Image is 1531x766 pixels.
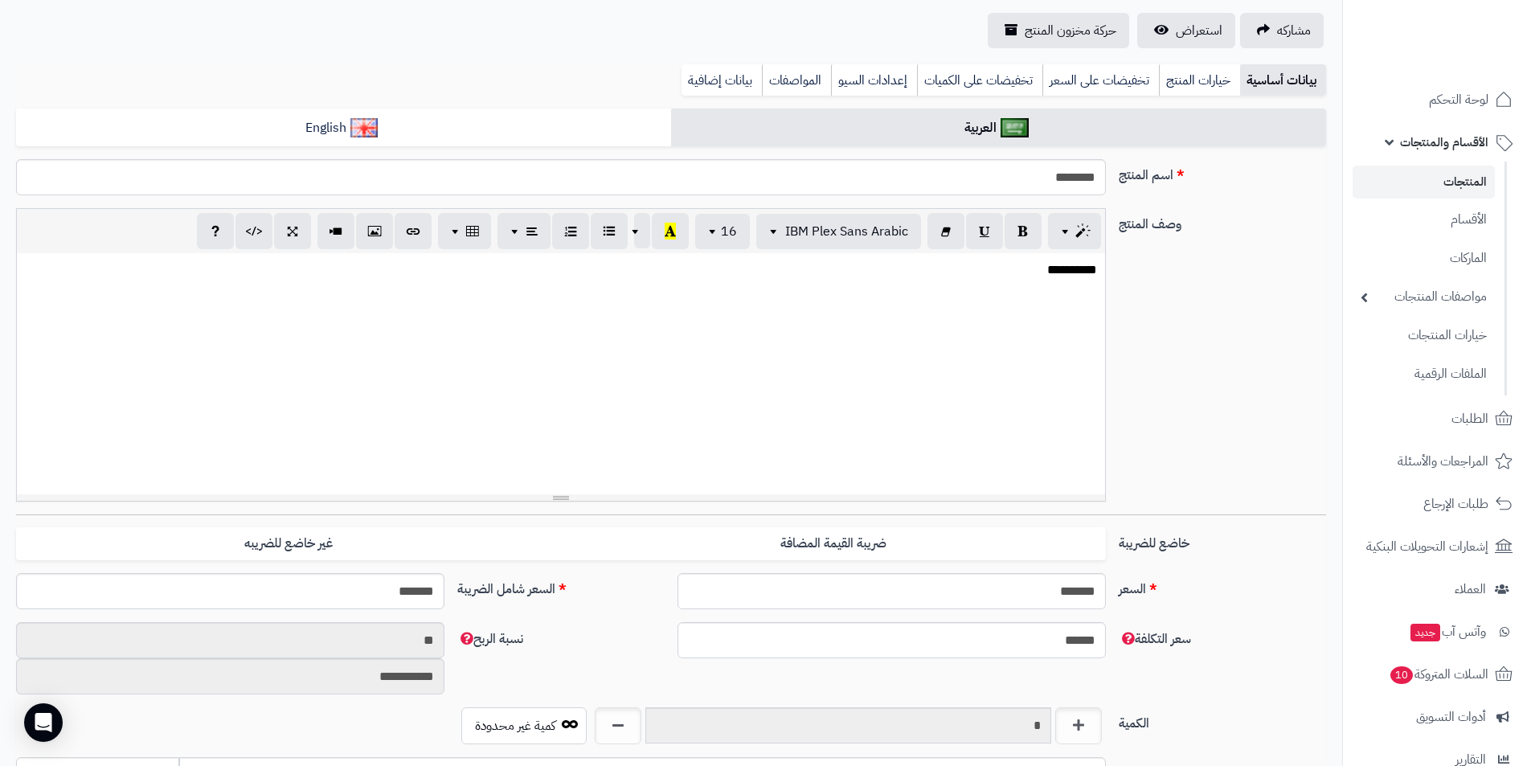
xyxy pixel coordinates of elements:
a: الطلبات [1353,399,1521,438]
span: استعراض [1176,21,1222,40]
a: إشعارات التحويلات البنكية [1353,527,1521,566]
a: المنتجات [1353,166,1495,199]
span: وآتس آب [1409,621,1486,643]
a: بيانات أساسية [1240,64,1326,96]
label: وصف المنتج [1112,208,1332,234]
a: لوحة التحكم [1353,80,1521,119]
span: العملاء [1455,578,1486,600]
label: خاضع للضريبة [1112,527,1332,553]
a: استعراض [1137,13,1235,48]
span: طلبات الإرجاع [1423,493,1488,515]
a: English [16,109,671,148]
a: خيارات المنتج [1159,64,1240,96]
a: بيانات إضافية [682,64,762,96]
span: 16 [721,222,737,241]
a: الأقسام [1353,203,1495,237]
span: 10 [1390,666,1414,684]
span: جديد [1410,624,1440,641]
a: السلات المتروكة10 [1353,655,1521,694]
span: مشاركه [1277,21,1311,40]
a: الماركات [1353,241,1495,276]
a: حركة مخزون المنتج [988,13,1129,48]
label: السعر [1112,573,1332,599]
a: المراجعات والأسئلة [1353,442,1521,481]
a: الملفات الرقمية [1353,357,1495,391]
label: غير خاضع للضريبه [16,527,561,560]
a: المواصفات [762,64,831,96]
label: الكمية [1112,707,1332,733]
a: العملاء [1353,570,1521,608]
a: مشاركه [1240,13,1324,48]
div: Open Intercom Messenger [24,703,63,742]
a: أدوات التسويق [1353,698,1521,736]
span: نسبة الربح [457,629,523,649]
span: الأقسام والمنتجات [1400,131,1488,154]
span: سعر التكلفة [1119,629,1191,649]
span: حركة مخزون المنتج [1025,21,1116,40]
img: English [350,118,379,137]
span: المراجعات والأسئلة [1398,450,1488,473]
label: اسم المنتج [1112,159,1332,185]
a: وآتس آبجديد [1353,612,1521,651]
span: IBM Plex Sans Arabic [785,222,908,241]
a: خيارات المنتجات [1353,318,1495,353]
a: إعدادات السيو [831,64,917,96]
a: تخفيضات على الكميات [917,64,1042,96]
label: السعر شامل الضريبة [451,573,671,599]
span: لوحة التحكم [1429,88,1488,111]
button: IBM Plex Sans Arabic [756,214,921,249]
span: إشعارات التحويلات البنكية [1366,535,1488,558]
span: الطلبات [1451,408,1488,430]
a: طلبات الإرجاع [1353,485,1521,523]
span: السلات المتروكة [1389,663,1488,686]
span: أدوات التسويق [1416,706,1486,728]
img: العربية [1001,118,1029,137]
a: العربية [671,109,1326,148]
a: مواصفات المنتجات [1353,280,1495,314]
button: 16 [695,214,750,249]
a: تخفيضات على السعر [1042,64,1159,96]
label: ضريبة القيمة المضافة [561,527,1106,560]
img: logo-2.png [1422,36,1516,70]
